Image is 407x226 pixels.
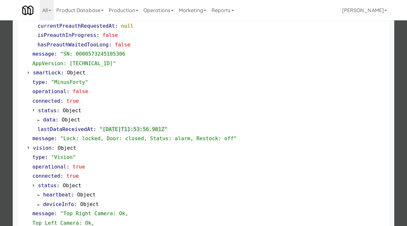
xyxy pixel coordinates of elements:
span: true [66,98,79,104]
span: smartLock [33,70,61,76]
span: : [45,79,48,85]
span: operational [32,164,66,170]
span: : [57,107,60,113]
span: : [109,42,112,48]
span: currentPreauthRequestedAt [38,23,115,29]
span: false [73,88,88,94]
span: message [32,51,54,57]
span: "MinusForty" [51,79,88,85]
span: connected [32,98,60,104]
span: : [93,126,96,132]
span: deviceInfo [43,201,74,207]
span: hasPreauthWaitedTooLong [38,42,109,48]
span: : [61,70,64,76]
span: : [54,51,57,57]
span: heartbeat [43,192,71,198]
span: Object [63,182,81,188]
span: true [73,164,85,170]
span: null [121,23,134,29]
span: : [74,201,77,207]
span: : [60,173,64,179]
img: Micromart [22,5,33,16]
span: "Lock: locked, Door: closed, Status: alarm, Restock: off" [60,135,237,141]
span: "[DATE]T11:53:56.981Z" [100,126,168,132]
span: false [115,42,130,48]
span: type [32,154,45,160]
span: : [66,88,70,94]
span: lastDataReceivedAt [38,126,93,132]
span: : [55,117,59,123]
span: operational [32,88,66,94]
span: Object [80,201,99,207]
span: : [57,182,60,188]
span: : [54,210,57,216]
span: status [38,182,57,188]
span: : [60,98,64,104]
span: : [45,154,48,160]
span: : [52,145,55,151]
span: vision [33,145,52,151]
span: : [115,23,118,29]
span: true [66,173,79,179]
span: Object [62,117,80,123]
span: Object [63,107,81,113]
span: connected [32,173,60,179]
span: Object [58,145,76,151]
span: : [66,164,70,170]
span: "SN: 0000573245105306 AppVersion: [TECHNICAL_ID]" [32,51,125,66]
span: "Vision" [51,154,76,160]
span: data [43,117,56,123]
span: false [102,32,118,38]
span: : [96,32,100,38]
span: type [32,79,45,85]
span: : [71,192,74,198]
span: message [32,210,54,216]
span: isPreauthInProgress [38,32,96,38]
span: message [32,135,54,141]
span: : [54,135,57,141]
span: status [38,107,57,113]
span: Object [77,192,96,198]
span: Object [67,70,86,76]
